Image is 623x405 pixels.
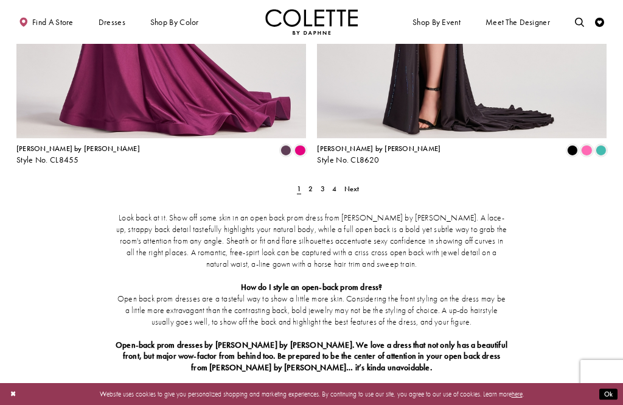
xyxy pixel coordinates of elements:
a: Meet the designer [483,9,552,35]
p: Look back at it. Show off some skin in an open back prom dress from [PERSON_NAME] by [PERSON_NAME... [116,213,507,270]
span: Next [344,184,360,194]
span: 3 [321,184,325,194]
span: 1 [297,184,301,194]
button: Close Dialog [5,386,21,403]
a: Next Page [341,182,362,195]
span: [PERSON_NAME] by [PERSON_NAME] [16,144,140,153]
a: here [512,390,523,398]
span: Meet the designer [486,18,550,27]
span: Current Page [294,182,304,195]
span: Shop by color [150,18,199,27]
i: Black [567,145,578,156]
a: Find a store [16,9,75,35]
a: Page 4 [330,182,339,195]
img: Colette by Daphne [265,9,358,35]
button: Submit Dialog [599,389,618,400]
strong: How do I style an open-back prom dress? [241,282,383,292]
a: Toggle search [573,9,586,35]
p: Website uses cookies to give you personalized shopping and marketing experiences. By continuing t... [66,388,557,400]
p: Open back prom dresses are a tasteful way to show a little more skin. Considering the front styli... [116,294,507,328]
strong: Open-back prom dresses by [PERSON_NAME] by [PERSON_NAME]. We love a dress that not only has a bea... [116,340,507,373]
span: Shop by color [148,9,201,35]
a: Check Wishlist [593,9,607,35]
span: Style No. CL8620 [317,155,379,165]
a: Page 3 [318,182,327,195]
span: Dresses [99,18,125,27]
span: 2 [308,184,313,194]
i: Lipstick Pink [294,145,305,156]
div: Colette by Daphne Style No. CL8620 [317,145,440,164]
a: Visit Home Page [265,9,358,35]
div: Colette by Daphne Style No. CL8455 [16,145,140,164]
span: Style No. CL8455 [16,155,79,165]
span: Dresses [96,9,128,35]
span: Find a store [32,18,74,27]
span: [PERSON_NAME] by [PERSON_NAME] [317,144,440,153]
a: Page 2 [306,182,316,195]
i: Plum [280,145,291,156]
span: 4 [332,184,336,194]
i: Pink [581,145,592,156]
i: Turquoise [596,145,607,156]
span: Shop By Event [410,9,462,35]
span: Shop By Event [412,18,461,27]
